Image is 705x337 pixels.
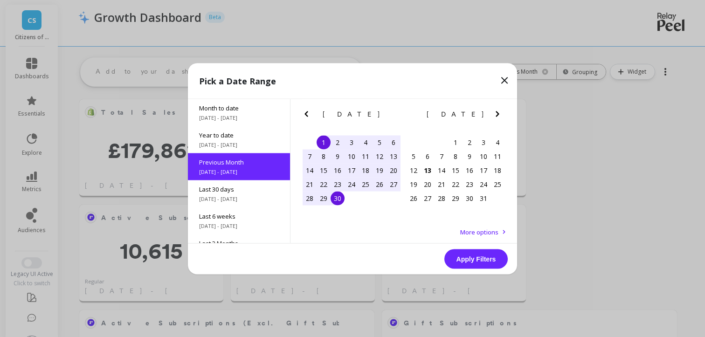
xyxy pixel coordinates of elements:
div: month 2025-10 [407,135,505,205]
div: Choose Wednesday, September 17th, 2025 [345,163,359,177]
div: Choose Friday, September 12th, 2025 [373,149,387,163]
div: Domain Overview [35,55,83,61]
div: Choose Tuesday, September 2nd, 2025 [331,135,345,149]
div: v 4.0.25 [26,15,46,22]
div: Choose Sunday, October 26th, 2025 [407,191,421,205]
div: Choose Tuesday, October 28th, 2025 [435,191,449,205]
div: Choose Saturday, October 25th, 2025 [491,177,505,191]
button: Previous Month [301,108,316,123]
div: Choose Tuesday, September 9th, 2025 [331,149,345,163]
div: Choose Thursday, October 23rd, 2025 [463,177,477,191]
div: Choose Saturday, September 27th, 2025 [387,177,401,191]
img: logo_orange.svg [15,15,22,22]
img: website_grey.svg [15,24,22,32]
div: Choose Saturday, September 20th, 2025 [387,163,401,177]
div: Choose Saturday, October 4th, 2025 [491,135,505,149]
div: Choose Thursday, September 18th, 2025 [359,163,373,177]
div: Choose Friday, October 24th, 2025 [477,177,491,191]
div: Choose Monday, September 8th, 2025 [317,149,331,163]
span: Year to date [199,131,279,139]
span: [DATE] - [DATE] [199,222,279,229]
div: Choose Tuesday, October 14th, 2025 [435,163,449,177]
span: [DATE] - [DATE] [199,168,279,175]
span: [DATE] [427,110,485,117]
div: Choose Sunday, September 7th, 2025 [303,149,317,163]
span: Last 6 weeks [199,212,279,220]
img: tab_keywords_by_traffic_grey.svg [93,54,100,62]
div: Choose Monday, October 27th, 2025 [421,191,435,205]
div: Choose Tuesday, October 21st, 2025 [435,177,449,191]
div: Choose Wednesday, October 22nd, 2025 [449,177,463,191]
span: More options [460,227,498,236]
div: Choose Saturday, October 18th, 2025 [491,163,505,177]
div: Choose Thursday, October 9th, 2025 [463,149,477,163]
div: Choose Wednesday, October 15th, 2025 [449,163,463,177]
button: Next Month [388,108,403,123]
div: Choose Saturday, October 11th, 2025 [491,149,505,163]
img: tab_domain_overview_orange.svg [25,54,33,62]
div: Choose Wednesday, October 1st, 2025 [449,135,463,149]
span: Last 3 Months [199,239,279,247]
div: Choose Thursday, September 11th, 2025 [359,149,373,163]
span: [DATE] - [DATE] [199,114,279,121]
div: Choose Monday, September 1st, 2025 [317,135,331,149]
span: Month to date [199,103,279,112]
div: Keywords by Traffic [103,55,157,61]
div: Choose Monday, September 15th, 2025 [317,163,331,177]
span: Last 30 days [199,185,279,193]
div: Choose Monday, September 22nd, 2025 [317,177,331,191]
div: Choose Wednesday, September 24th, 2025 [345,177,359,191]
div: Choose Saturday, September 13th, 2025 [387,149,401,163]
div: Choose Friday, September 5th, 2025 [373,135,387,149]
div: Choose Thursday, October 2nd, 2025 [463,135,477,149]
div: month 2025-09 [303,135,401,205]
div: Choose Sunday, October 5th, 2025 [407,149,421,163]
div: Choose Wednesday, September 10th, 2025 [345,149,359,163]
div: Choose Friday, October 17th, 2025 [477,163,491,177]
div: Choose Sunday, October 12th, 2025 [407,163,421,177]
div: Choose Tuesday, October 7th, 2025 [435,149,449,163]
div: Choose Friday, September 19th, 2025 [373,163,387,177]
div: Choose Monday, October 13th, 2025 [421,163,435,177]
div: Choose Wednesday, September 3rd, 2025 [345,135,359,149]
div: Choose Saturday, September 6th, 2025 [387,135,401,149]
div: Choose Friday, September 26th, 2025 [373,177,387,191]
div: Choose Tuesday, September 30th, 2025 [331,191,345,205]
div: Choose Friday, October 31st, 2025 [477,191,491,205]
button: Apply Filters [444,249,508,268]
div: Choose Tuesday, September 23rd, 2025 [331,177,345,191]
p: Pick a Date Range [199,74,276,87]
div: Choose Monday, September 29th, 2025 [317,191,331,205]
button: Previous Month [405,108,420,123]
div: Choose Sunday, October 19th, 2025 [407,177,421,191]
div: Choose Sunday, September 21st, 2025 [303,177,317,191]
div: Choose Sunday, September 14th, 2025 [303,163,317,177]
div: Choose Monday, October 20th, 2025 [421,177,435,191]
div: Choose Sunday, September 28th, 2025 [303,191,317,205]
div: Choose Thursday, October 16th, 2025 [463,163,477,177]
div: Choose Thursday, September 4th, 2025 [359,135,373,149]
button: Next Month [492,108,507,123]
div: Choose Thursday, October 30th, 2025 [463,191,477,205]
span: [DATE] [323,110,381,117]
div: Choose Thursday, September 25th, 2025 [359,177,373,191]
div: Choose Wednesday, October 29th, 2025 [449,191,463,205]
div: Choose Monday, October 6th, 2025 [421,149,435,163]
div: Domain: [DOMAIN_NAME] [24,24,103,32]
div: Choose Friday, October 3rd, 2025 [477,135,491,149]
div: Choose Wednesday, October 8th, 2025 [449,149,463,163]
div: Choose Friday, October 10th, 2025 [477,149,491,163]
div: Choose Tuesday, September 16th, 2025 [331,163,345,177]
span: [DATE] - [DATE] [199,141,279,148]
span: [DATE] - [DATE] [199,195,279,202]
span: Previous Month [199,158,279,166]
